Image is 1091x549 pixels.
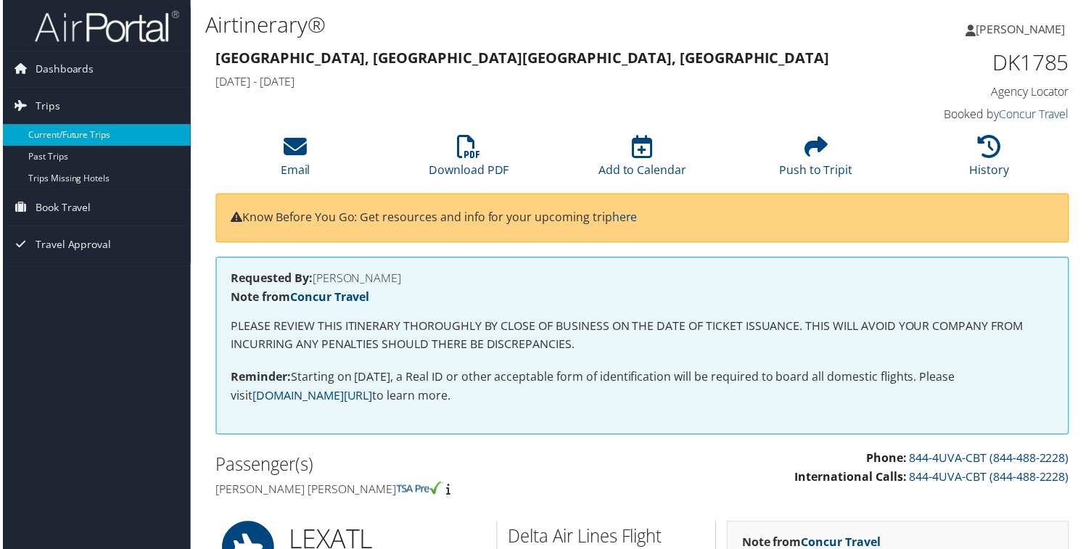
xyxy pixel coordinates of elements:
strong: Note from [229,290,369,306]
a: 844-4UVA-CBT (844-488-2228) [911,471,1071,487]
span: Book Travel [33,191,88,227]
h4: Agency Locator [873,84,1071,100]
span: Dashboards [33,51,91,88]
img: tsa-precheck.png [395,484,442,497]
a: Email [279,144,309,178]
span: [PERSON_NAME] [978,21,1068,37]
h4: [PERSON_NAME] [229,273,1056,285]
a: [PERSON_NAME] [968,7,1082,51]
a: [DOMAIN_NAME][URL] [251,389,371,405]
strong: Requested By: [229,271,311,287]
strong: Reminder: [229,371,289,387]
a: Concur Travel [289,290,369,306]
a: Push to Tripit [780,144,854,178]
h1: DK1785 [873,48,1071,78]
a: Add to Calendar [598,144,687,178]
a: here [612,210,638,226]
strong: [GEOGRAPHIC_DATA], [GEOGRAPHIC_DATA] [GEOGRAPHIC_DATA], [GEOGRAPHIC_DATA] [214,48,831,67]
a: Download PDF [428,144,509,178]
strong: International Calls: [796,471,908,487]
p: Know Before You Go: Get resources and info for your upcoming trip [229,210,1056,228]
a: Concur Travel [1001,107,1071,123]
p: PLEASE REVIEW THIS ITINERARY THOROUGHLY BY CLOSE OF BUSINESS ON THE DATE OF TICKET ISSUANCE. THIS... [229,318,1056,355]
span: Trips [33,88,57,125]
img: airportal-logo.png [32,9,177,44]
a: History [971,144,1011,178]
h4: [DATE] - [DATE] [214,74,852,90]
strong: Phone: [868,452,908,468]
h1: Airtinerary® [203,9,789,40]
a: 844-4UVA-CBT (844-488-2228) [911,452,1071,468]
p: Starting on [DATE], a Real ID or other acceptable form of identification will be required to boar... [229,370,1056,407]
span: Travel Approval [33,228,109,264]
h2: Passenger(s) [214,454,632,479]
h4: Booked by [873,107,1071,123]
h4: [PERSON_NAME] [PERSON_NAME] [214,484,632,500]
